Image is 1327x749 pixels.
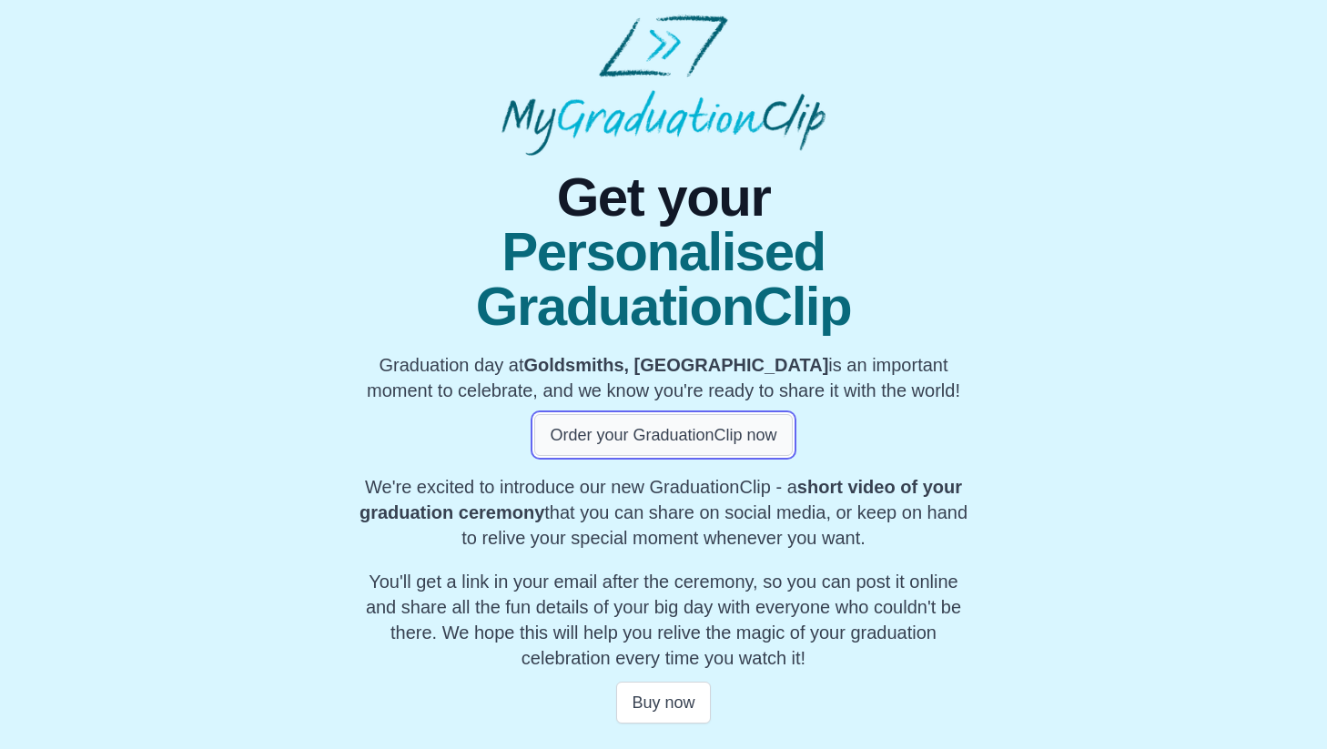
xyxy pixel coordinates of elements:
[501,15,826,156] img: MyGraduationClip
[354,474,974,551] p: We're excited to introduce our new GraduationClip - a that you can share on social media, or keep...
[360,477,962,522] b: short video of your graduation ceremony
[616,682,710,724] button: Buy now
[354,352,974,403] p: Graduation day at is an important moment to celebrate, and we know you're ready to share it with ...
[354,569,974,671] p: You'll get a link in your email after the ceremony, so you can post it online and share all the f...
[354,170,974,225] span: Get your
[354,225,974,334] span: Personalised GraduationClip
[524,355,829,375] b: Goldsmiths, [GEOGRAPHIC_DATA]
[534,414,792,456] button: Order your GraduationClip now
